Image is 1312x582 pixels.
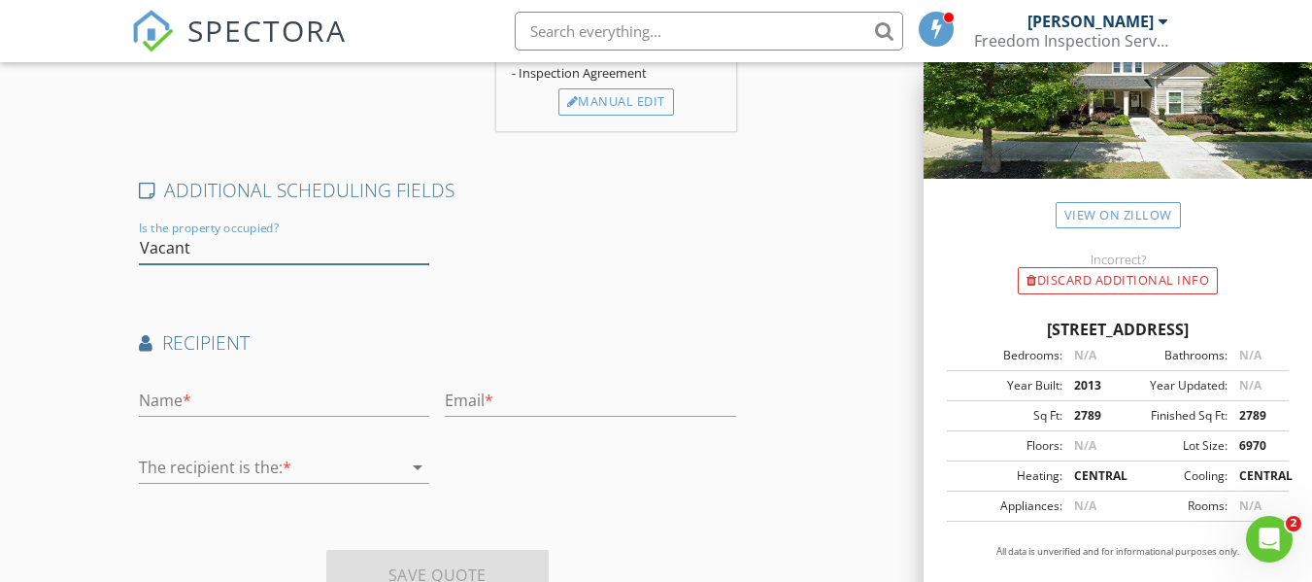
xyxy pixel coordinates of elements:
img: The Best Home Inspection Software - Spectora [131,10,174,52]
span: N/A [1239,347,1262,363]
a: View on Zillow [1056,202,1181,228]
div: Freedom Inspection Services [974,31,1168,51]
div: Manual Edit [558,88,674,116]
div: Cooling: [1118,467,1228,485]
div: CENTRAL [1228,467,1283,485]
div: Incorrect? [924,252,1312,267]
span: 2 [1286,516,1301,531]
h4: ADDITIONAL SCHEDULING FIELDS [139,178,735,203]
div: Bedrooms: [953,347,1062,364]
div: 6970 [1228,437,1283,455]
input: Is the property occupied? [139,232,429,264]
h4: Recipient [139,330,735,356]
span: N/A [1239,377,1262,394]
div: [PERSON_NAME] [1027,12,1154,31]
div: Lot Size: [1118,437,1228,455]
div: 2789 [1062,407,1118,425]
div: Discard Additional info [1018,267,1218,294]
div: CENTRAL [1062,467,1118,485]
div: [STREET_ADDRESS] [947,318,1289,341]
span: SPECTORA [187,10,347,51]
span: N/A [1074,437,1096,454]
div: Bathrooms: [1118,347,1228,364]
div: 2789 [1228,407,1283,425]
div: Finished Sq Ft: [1118,407,1228,425]
div: - Inspection Agreement [512,65,721,81]
div: Sq Ft: [953,407,1062,425]
div: Floors: [953,437,1062,455]
a: SPECTORA [131,26,347,67]
span: N/A [1074,347,1096,363]
input: Search everything... [515,12,903,51]
span: N/A [1074,497,1096,514]
iframe: Intercom live chat [1246,516,1293,563]
span: N/A [1239,497,1262,514]
div: Rooms: [1118,497,1228,515]
div: Appliances: [953,497,1062,515]
div: Heating: [953,467,1062,485]
div: 2013 [1062,377,1118,394]
p: All data is unverified and for informational purposes only. [947,545,1289,559]
div: Year Built: [953,377,1062,394]
i: arrow_drop_down [406,456,429,479]
div: Year Updated: [1118,377,1228,394]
